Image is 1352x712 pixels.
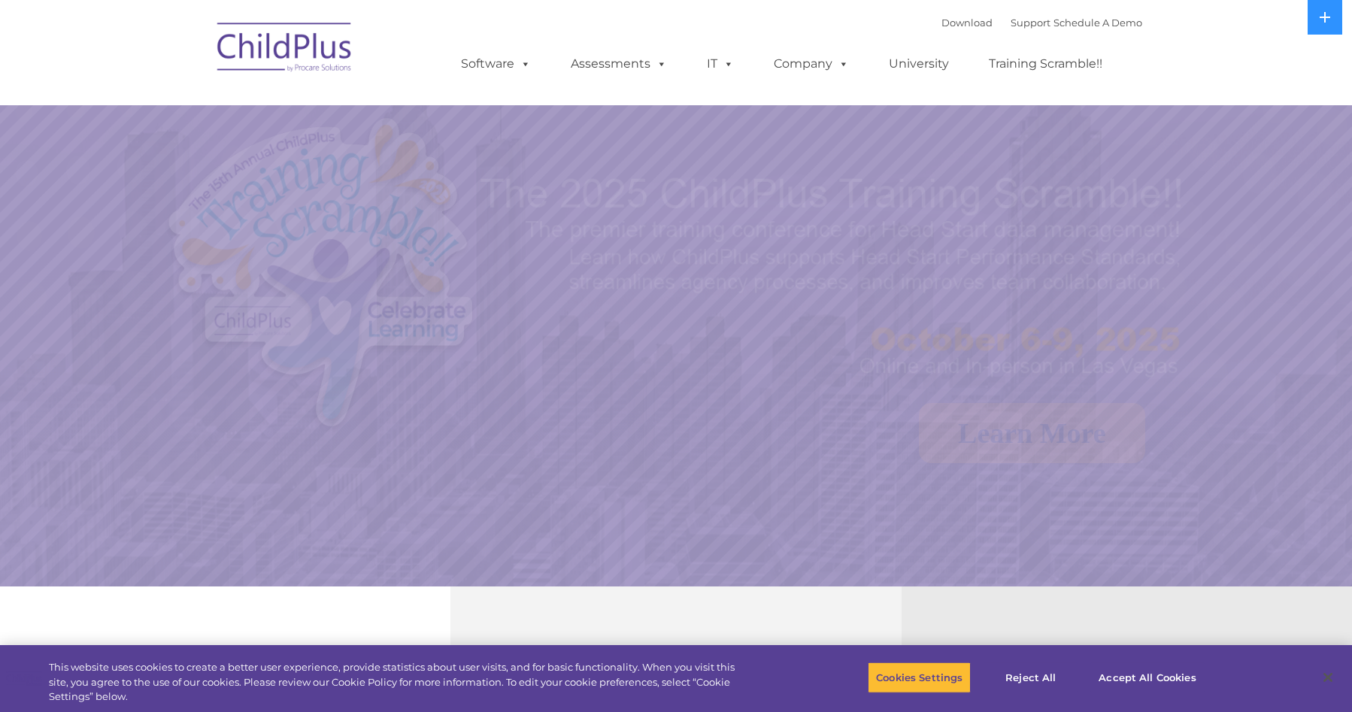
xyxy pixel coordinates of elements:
font: | [941,17,1142,29]
a: Training Scramble!! [974,49,1117,79]
img: ChildPlus by Procare Solutions [210,12,360,87]
button: Accept All Cookies [1090,662,1204,693]
a: Download [941,17,993,29]
a: Schedule A Demo [1053,17,1142,29]
a: Support [1011,17,1050,29]
div: This website uses cookies to create a better user experience, provide statistics about user visit... [49,660,744,704]
button: Reject All [984,662,1078,693]
a: University [874,49,964,79]
button: Cookies Settings [868,662,971,693]
a: IT [692,49,749,79]
a: Assessments [556,49,682,79]
a: Software [446,49,546,79]
a: Company [759,49,864,79]
button: Close [1311,661,1344,694]
a: Learn More [919,403,1145,463]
